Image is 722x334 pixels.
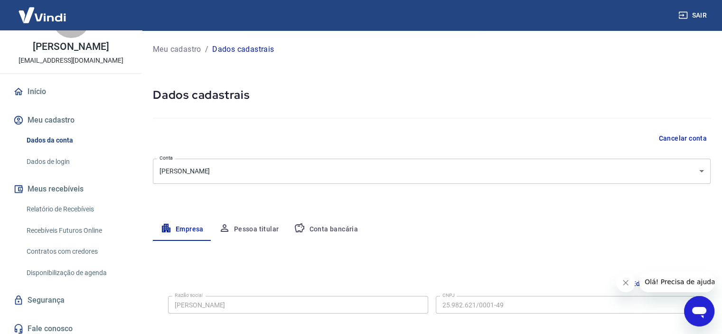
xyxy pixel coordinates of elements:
[23,200,131,219] a: Relatório de Recebíveis
[616,273,635,292] iframe: Fechar mensagem
[175,292,203,299] label: Razão social
[11,0,73,29] img: Vindi
[211,218,287,241] button: Pessoa titular
[11,179,131,200] button: Meus recebíveis
[23,152,131,172] a: Dados de login
[6,7,80,14] span: Olá! Precisa de ajuda?
[153,44,201,55] a: Meu cadastro
[212,44,274,55] p: Dados cadastrais
[23,221,131,240] a: Recebíveis Futuros Online
[159,154,173,162] label: Conta
[286,218,366,241] button: Conta bancária
[655,130,711,147] button: Cancelar conta
[11,110,131,131] button: Meu cadastro
[676,7,711,24] button: Sair
[11,81,131,102] a: Início
[153,159,711,184] div: [PERSON_NAME]
[23,131,131,150] a: Dados da conta
[33,42,109,52] p: [PERSON_NAME]
[153,87,711,103] h5: Dados cadastrais
[153,218,211,241] button: Empresa
[11,290,131,311] a: Segurança
[23,242,131,261] a: Contratos com credores
[639,271,714,292] iframe: Mensagem da empresa
[19,56,123,66] p: [EMAIL_ADDRESS][DOMAIN_NAME]
[684,296,714,326] iframe: Botão para abrir a janela de mensagens
[23,263,131,283] a: Disponibilização de agenda
[442,292,455,299] label: CNPJ
[205,44,208,55] p: /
